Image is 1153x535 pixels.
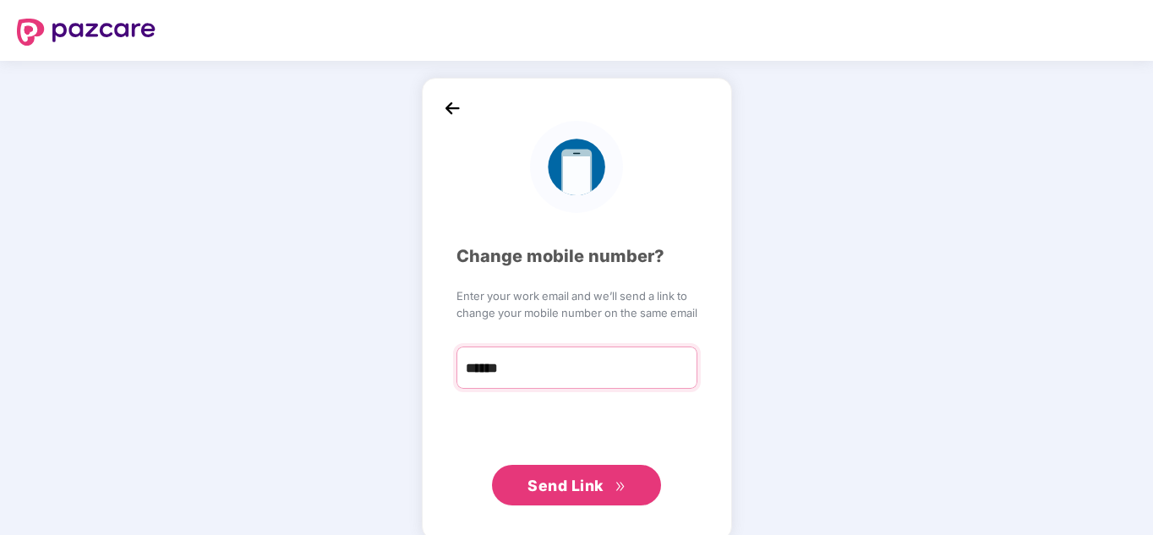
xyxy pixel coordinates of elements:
[440,96,465,121] img: back_icon
[492,465,661,505] button: Send Linkdouble-right
[456,243,697,270] div: Change mobile number?
[17,19,156,46] img: logo
[527,477,604,494] span: Send Link
[615,481,626,492] span: double-right
[456,304,697,321] span: change your mobile number on the same email
[530,121,622,213] img: logo
[456,287,697,304] span: Enter your work email and we’ll send a link to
